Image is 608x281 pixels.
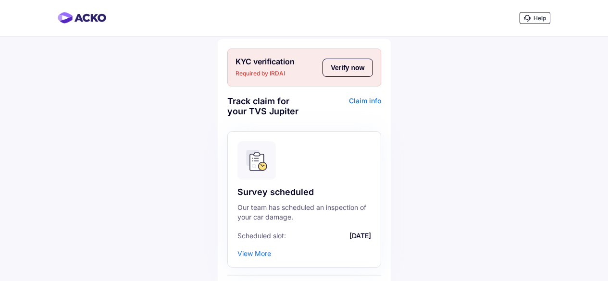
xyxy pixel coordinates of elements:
[227,96,302,116] div: Track claim for your TVS Jupiter
[237,232,286,240] span: Scheduled slot:
[236,57,318,78] div: KYC verification
[307,96,381,123] div: Claim info
[236,69,318,78] span: Required by IRDAI
[534,14,546,22] span: Help
[237,203,371,222] div: Our team has scheduled an inspection of your car damage.
[237,186,371,198] div: Survey scheduled
[288,232,371,240] span: [DATE]
[323,59,372,77] button: Verify now
[58,12,106,24] img: horizontal-gradient.png
[237,249,271,257] div: View More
